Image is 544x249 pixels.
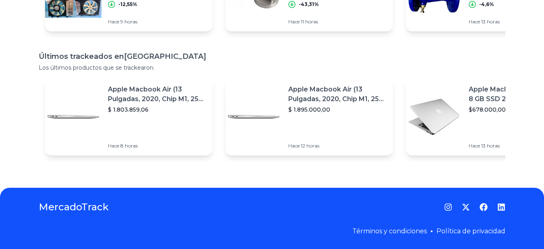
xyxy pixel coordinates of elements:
[301,19,318,25] font: 11 horas
[120,143,138,149] font: 8 horas
[406,89,462,145] img: Imagen destacada
[288,19,300,25] font: Hace
[481,143,500,149] font: 13 horas
[39,201,109,214] a: MercadoTrack
[288,143,300,149] font: Hace
[444,203,452,211] a: Instagram
[225,78,393,156] a: Imagen destacadaApple Macbook Air (13 Pulgadas, 2020, Chip M1, 256 Gb De Ssd, 8 Gb De Ram) - Plat...
[288,106,330,113] font: $ 1.895.000,00
[462,203,470,211] a: Gorjeo
[120,19,137,25] font: 9 horas
[39,52,124,61] font: Últimos trackeados en
[45,78,213,156] a: Imagen destacadaApple Macbook Air (13 Pulgadas, 2020, Chip M1, 256 Gb De Ssd, 8 Gb De Ram) - Plat...
[436,227,505,235] a: Política de privacidad
[225,89,282,145] img: Imagen destacada
[108,106,149,113] font: $ 1.803.859,06
[481,19,500,25] font: 13 horas
[301,143,319,149] font: 12 horas
[480,203,488,211] a: Facebook
[108,19,119,25] font: Hace
[108,85,203,122] font: Apple Macbook Air (13 Pulgadas, 2020, Chip M1, 256 Gb De Ssd, 8 Gb De Ram) - Plata
[124,52,206,61] font: [GEOGRAPHIC_DATA]
[497,203,505,211] a: LinkedIn
[39,201,109,213] font: MercadoTrack
[108,143,119,149] font: Hace
[352,227,427,235] a: Términos y condiciones
[45,89,101,145] img: Imagen destacada
[39,64,155,71] font: Los últimos productos que se trackearon.
[288,85,384,122] font: Apple Macbook Air (13 Pulgadas, 2020, Chip M1, 256 Gb De Ssd, 8 Gb De Ram) - Plata
[299,1,319,7] font: -43,31%
[469,106,506,113] font: $678.000,00
[479,1,494,7] font: -4,6%
[118,1,137,7] font: -12,55%
[469,143,480,149] font: Hace
[469,19,480,25] font: Hace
